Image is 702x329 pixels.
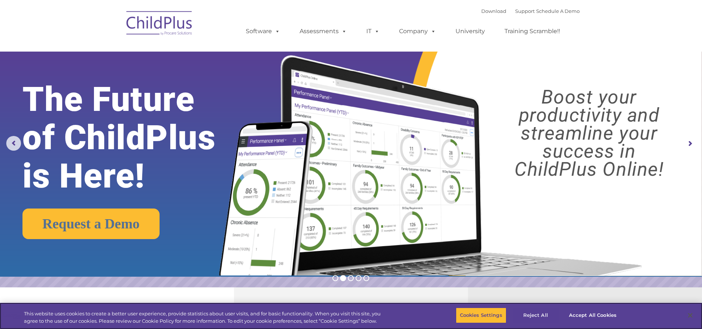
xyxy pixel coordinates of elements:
[24,310,386,325] div: This website uses cookies to create a better user experience, provide statistics about user visit...
[515,8,535,14] a: Support
[448,24,492,39] a: University
[565,308,621,323] button: Accept All Cookies
[102,49,125,54] span: Last name
[682,307,698,323] button: Close
[359,24,387,39] a: IT
[497,24,567,39] a: Training Scramble!!
[513,308,559,323] button: Reject All
[123,6,196,43] img: ChildPlus by Procare Solutions
[536,8,580,14] a: Schedule A Demo
[22,80,247,195] rs-layer: The Future of ChildPlus is Here!
[456,308,506,323] button: Cookies Settings
[22,209,160,239] a: Request a Demo
[481,8,506,14] a: Download
[392,24,443,39] a: Company
[481,8,580,14] font: |
[102,79,134,84] span: Phone number
[238,24,287,39] a: Software
[485,88,693,178] rs-layer: Boost your productivity and streamline your success in ChildPlus Online!
[292,24,354,39] a: Assessments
